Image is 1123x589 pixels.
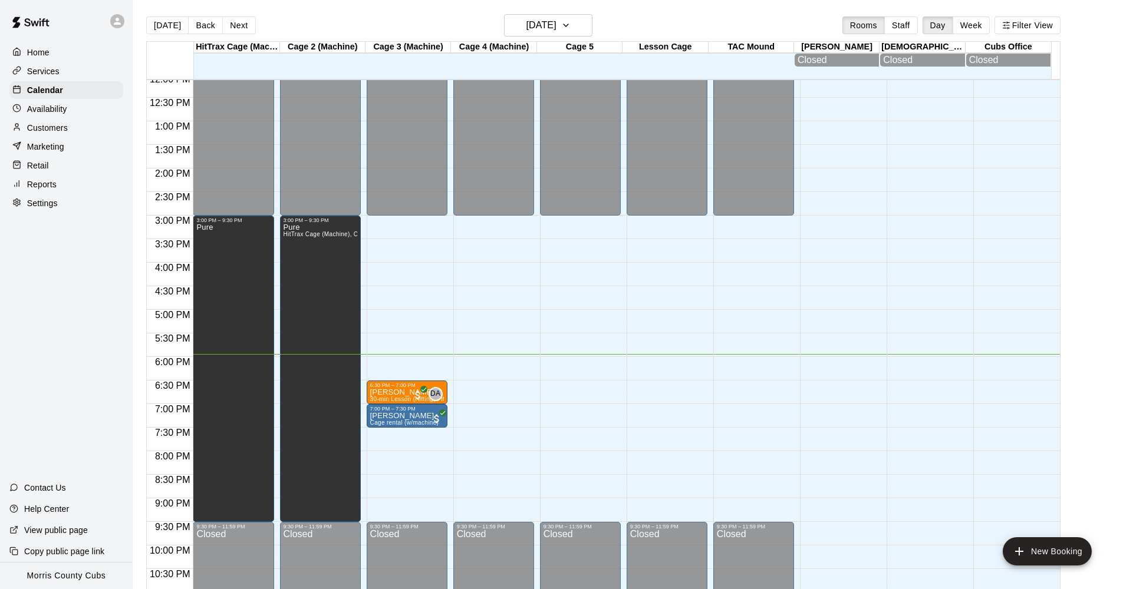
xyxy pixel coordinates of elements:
[709,42,794,53] div: TAC Mound
[365,42,451,53] div: Cage 3 (Machine)
[953,16,990,34] button: Week
[27,141,64,153] p: Marketing
[1003,537,1092,565] button: add
[370,382,444,388] div: 6:30 PM – 7:00 PM
[152,333,193,343] span: 5:30 PM
[27,197,58,209] p: Settings
[147,98,193,108] span: 12:30 PM
[147,569,193,579] span: 10:30 PM
[412,389,424,401] span: All customers have paid
[152,168,193,178] span: 2:00 PM
[152,475,193,485] span: 8:30 PM
[24,545,104,557] p: Copy public page link
[280,42,365,53] div: Cage 2 (Machine)
[630,524,704,530] div: 9:30 PM – 11:59 PM
[152,145,193,155] span: 1:30 PM
[284,217,357,223] div: 3:00 PM – 9:30 PM
[196,524,270,530] div: 9:30 PM – 11:59 PM
[544,524,617,530] div: 9:30 PM – 11:59 PM
[994,16,1061,34] button: Filter View
[9,138,123,155] a: Marketing
[367,404,447,428] div: 7:00 PM – 7:30 PM: Max Castro
[196,217,270,223] div: 3:00 PM – 9:30 PM
[152,428,193,438] span: 7:30 PM
[9,62,123,80] a: Services
[188,16,223,34] button: Back
[717,524,791,530] div: 9:30 PM – 11:59 PM
[194,42,279,53] div: HitTrax Cage (Machine)
[24,503,69,515] p: Help Center
[504,14,592,37] button: [DATE]
[222,16,255,34] button: Next
[526,17,556,34] h6: [DATE]
[880,42,965,53] div: [DEMOGRAPHIC_DATA]
[27,160,49,171] p: Retail
[152,380,193,391] span: 6:30 PM
[27,122,68,134] p: Customers
[9,81,123,99] a: Calendar
[27,178,57,190] p: Reports
[193,216,274,522] div: 3:00 PM – 9:30 PM: Pure
[370,406,444,412] div: 7:00 PM – 7:30 PM
[27,65,60,77] p: Services
[27,47,50,58] p: Home
[27,84,63,96] p: Calendar
[152,522,193,532] span: 9:30 PM
[794,42,880,53] div: [PERSON_NAME]
[431,413,443,425] span: All customers have paid
[152,216,193,226] span: 3:00 PM
[147,545,193,555] span: 10:00 PM
[27,570,106,582] p: Morris County Cubs
[284,524,357,530] div: 9:30 PM – 11:59 PM
[9,100,123,118] a: Availability
[152,263,193,273] span: 4:00 PM
[451,42,536,53] div: Cage 4 (Machine)
[152,239,193,249] span: 3:30 PM
[370,524,444,530] div: 9:30 PM – 11:59 PM
[370,419,439,426] span: Cage rental (w/machine)
[146,16,189,34] button: [DATE]
[798,55,876,65] div: Closed
[430,388,440,400] span: DA
[883,55,961,65] div: Closed
[969,55,1048,65] div: Closed
[623,42,708,53] div: Lesson Cage
[152,498,193,508] span: 9:00 PM
[280,216,361,522] div: 3:00 PM – 9:30 PM: Pure
[9,119,123,137] a: Customers
[884,16,918,34] button: Staff
[923,16,953,34] button: Day
[152,192,193,202] span: 2:30 PM
[9,194,123,212] a: Settings
[537,42,623,53] div: Cage 5
[367,380,447,404] div: 6:30 PM – 7:00 PM: Max Castro
[27,103,67,115] p: Availability
[24,482,66,494] p: Contact Us
[152,121,193,131] span: 1:00 PM
[152,451,193,461] span: 8:00 PM
[370,396,492,402] span: 30-min Lesson (Hitting, Pitching or fielding)
[152,404,193,414] span: 7:00 PM
[433,387,443,401] span: Dustin Arena
[9,176,123,193] a: Reports
[842,16,885,34] button: Rooms
[9,157,123,174] a: Retail
[152,286,193,296] span: 4:30 PM
[966,42,1051,53] div: Cubs Office
[9,44,123,61] a: Home
[429,387,443,401] div: Dustin Arena
[24,524,88,536] p: View public page
[284,231,404,237] span: HitTrax Cage (Machine), Cage 2 (Machine)
[152,310,193,320] span: 5:00 PM
[457,524,531,530] div: 9:30 PM – 11:59 PM
[152,357,193,367] span: 6:00 PM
